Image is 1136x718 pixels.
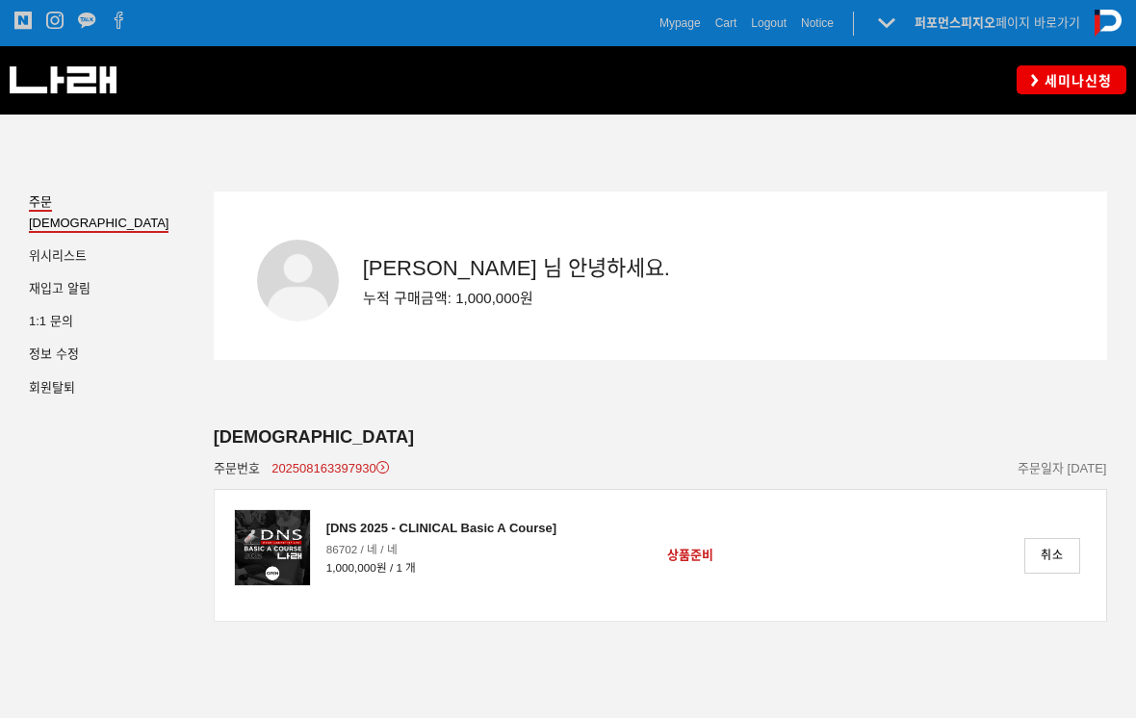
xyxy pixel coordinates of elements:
[715,13,737,33] a: Cart
[29,281,90,300] a: 재입고 알림
[659,13,701,33] a: Mypage
[326,540,556,559] span: 86702 / 네 / 네
[1068,461,1107,475] span: [DATE]
[326,518,556,577] a: [DNS 2025 - CLINICAL Basic A Course] 86702 / 네 / 네 1,000,000원 / 1 개
[234,509,311,586] img: 주문상품 이미지
[29,380,75,399] a: 회원탈퇴
[751,13,787,33] a: Logout
[1018,461,1064,475] span: 주문일자
[363,256,670,280] span: [PERSON_NAME] 님 안녕하세요.
[29,248,87,268] a: 위시리스트
[214,460,260,478] span: 주문번호
[1017,65,1126,93] a: 세미나신청
[1024,538,1080,573] a: 취소
[1039,71,1112,90] span: 세미나신청
[52,248,87,263] span: 리스트
[214,427,1107,449] div: [DEMOGRAPHIC_DATA]
[29,346,79,366] a: 정보 수정
[29,314,73,333] a: 1:1 문의
[915,15,995,30] strong: 퍼포먼스피지오
[363,286,1107,311] div: 누적 구매금액: 1,000,000원
[29,216,168,230] span: [DEMOGRAPHIC_DATA]
[326,518,556,539] div: [DNS 2025 - CLINICAL Basic A Course]
[667,548,713,562] span: 상품준비
[326,558,556,577] span: 1,000,000원 / 1 개
[271,460,388,478] a: 202508163397930
[915,15,1080,30] a: 퍼포먼스피지오페이지 바로가기
[29,194,168,233] a: 주문[DEMOGRAPHIC_DATA]
[801,13,834,33] a: Notice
